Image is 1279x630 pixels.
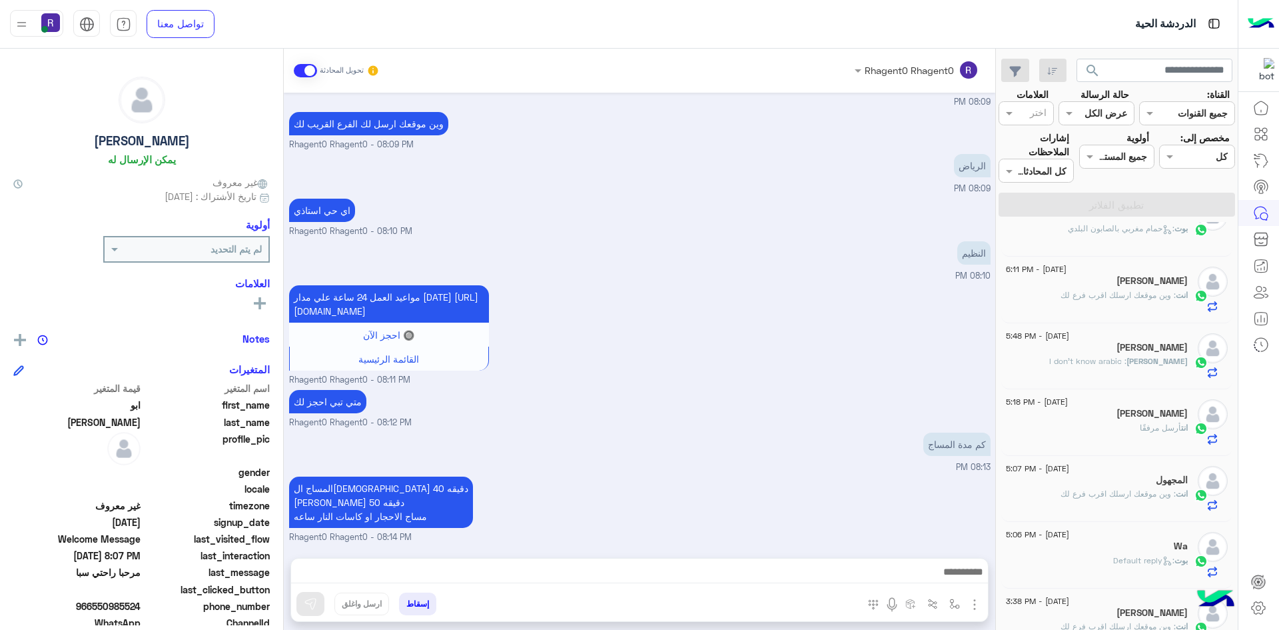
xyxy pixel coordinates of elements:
[143,465,270,479] span: gender
[1194,555,1208,568] img: WhatsApp
[1006,463,1069,475] span: [DATE] - 5:07 PM
[1116,408,1188,419] h5: Mahmoud Abdelaleem
[116,17,131,32] img: tab
[13,381,141,395] span: قيمة المتغير
[1194,489,1208,502] img: WhatsApp
[242,333,270,345] h6: Notes
[1250,58,1274,82] img: 322853014244696
[1156,475,1188,486] h5: المجهول
[289,139,414,151] span: Rhagent0 Rhagent0 - 08:09 PM
[13,549,141,563] span: 2025-09-02T17:07:49.802Z
[143,482,270,496] span: locale
[1116,342,1188,353] h5: kim
[967,597,983,613] img: send attachment
[1174,555,1188,565] span: بوت
[13,499,141,513] span: غير معروف
[119,77,165,123] img: defaultAdmin.png
[1113,555,1174,565] span: : Default reply
[79,17,95,32] img: tab
[905,599,916,609] img: create order
[143,381,270,395] span: اسم المتغير
[289,112,448,135] p: 2/9/2025, 8:09 PM
[107,432,141,465] img: defaultAdmin.png
[1198,466,1228,496] img: defaultAdmin.png
[944,593,966,615] button: select flow
[1006,330,1069,342] span: [DATE] - 5:48 PM
[13,616,141,630] span: 2
[1198,267,1228,297] img: defaultAdmin.png
[927,599,938,609] img: Trigger scenario
[289,390,366,413] p: 2/9/2025, 8:12 PM
[143,499,270,513] span: timezone
[949,599,960,609] img: select flow
[1006,529,1069,541] span: [DATE] - 5:06 PM
[334,593,389,615] button: ارسل واغلق
[1006,595,1069,607] span: [DATE] - 3:38 PM
[143,415,270,429] span: last_name
[14,334,26,346] img: add
[13,583,141,597] span: null
[143,398,270,412] span: first_name
[143,432,270,463] span: profile_pic
[1049,356,1126,366] span: I don't know arabic
[884,597,900,613] img: send voice note
[143,565,270,579] span: last_message
[1116,607,1188,619] h5: ابراهيم عبدان البراري
[289,477,473,528] p: 2/9/2025, 8:14 PM
[1116,275,1188,287] h5: احمد البراشي
[289,225,412,238] span: Rhagent0 Rhagent0 - 08:10 PM
[1206,15,1222,32] img: tab
[13,515,141,529] span: 2025-09-02T17:07:49.807Z
[289,531,412,544] span: Rhagent0 Rhagent0 - 08:14 PM
[13,565,141,579] span: مرحبا راحتي سبا
[1194,422,1208,435] img: WhatsApp
[1084,63,1100,79] span: search
[165,189,256,203] span: تاريخ الأشتراك : [DATE]
[1061,489,1176,499] span: وين موقعك ارسلك اقرب فرع لك
[1006,263,1066,275] span: [DATE] - 6:11 PM
[1080,87,1129,101] label: حالة الرسالة
[1248,10,1274,38] img: Logo
[289,285,489,323] p: 2/9/2025, 8:11 PM
[1181,423,1188,433] span: انت
[1030,105,1049,123] div: اختر
[13,16,30,33] img: profile
[213,175,270,189] span: غير معروف
[1126,356,1188,366] span: [PERSON_NAME]
[41,13,60,32] img: userImage
[1194,289,1208,303] img: WhatsApp
[1194,223,1208,237] img: WhatsApp
[954,183,991,193] span: 08:09 PM
[1174,541,1188,552] h5: Wa
[143,599,270,613] span: phone_number
[13,599,141,613] span: 966550985524
[957,241,991,265] p: 2/9/2025, 8:10 PM
[147,10,214,38] a: تواصل معنا
[246,219,270,231] h6: أولوية
[1180,131,1230,145] label: مخصص إلى:
[1061,290,1176,300] span: وين موقعك ارسلك اقرب فرع لك
[110,10,137,38] a: tab
[108,153,176,165] h6: يمكن الإرسال له
[143,616,270,630] span: ChannelId
[1140,423,1181,433] span: أرسل مرفقًا
[999,193,1235,217] button: تطبيق الفلاتر
[1194,356,1208,369] img: WhatsApp
[956,462,991,472] span: 08:13 PM
[1198,532,1228,562] img: defaultAdmin.png
[1198,333,1228,363] img: defaultAdmin.png
[289,374,410,387] span: Rhagent0 Rhagent0 - 08:11 PM
[922,593,944,615] button: Trigger scenario
[1198,399,1228,429] img: defaultAdmin.png
[13,532,141,546] span: Welcome Message
[363,329,414,341] span: 🔘 احجز الآن
[923,433,991,456] p: 2/9/2025, 8:13 PM
[999,131,1069,159] label: إشارات الملاحظات
[1174,223,1188,233] span: بوت
[1006,396,1068,408] span: [DATE] - 5:18 PM
[13,277,270,289] h6: العلامات
[143,532,270,546] span: last_visited_flow
[13,482,141,496] span: null
[94,133,190,149] h5: [PERSON_NAME]
[143,515,270,529] span: signup_date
